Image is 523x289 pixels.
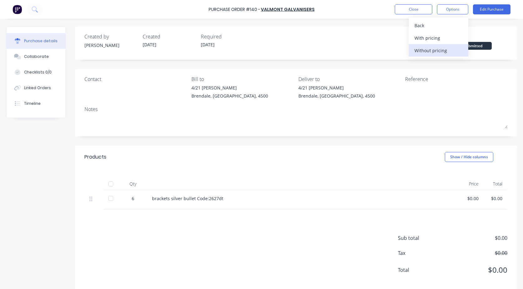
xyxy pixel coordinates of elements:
div: Bill to [191,75,294,83]
div: Checklists 0/0 [24,69,52,75]
div: Qty [119,178,147,190]
div: Brendale, [GEOGRAPHIC_DATA], 4500 [191,93,268,99]
div: Notes [84,105,507,113]
div: brackets silver bullet Code:2627dt [152,195,455,202]
div: Required [201,33,254,40]
div: [PERSON_NAME] [84,42,138,48]
span: $0.00 [445,234,507,242]
button: Timeline [7,96,65,111]
span: Total [398,266,445,274]
div: Products [84,153,106,161]
button: Linked Orders [7,80,65,96]
button: Options [437,4,468,14]
button: Without pricing [409,44,468,57]
button: Edit Purchase [473,4,510,14]
div: 4/21 [PERSON_NAME] [298,84,375,91]
div: Total [484,178,507,190]
button: Purchase details [7,33,65,49]
div: 4/21 [PERSON_NAME] [191,84,268,91]
div: Created by [84,33,138,40]
div: Collaborate [24,54,49,59]
div: 6 [124,195,142,202]
span: Sub total [398,234,445,242]
div: Back [414,21,463,30]
div: $0.00 [489,195,502,202]
button: Collaborate [7,49,65,64]
span: $0.00 [445,249,507,257]
div: Brendale, [GEOGRAPHIC_DATA], 4500 [298,93,375,99]
div: Deliver to [298,75,401,83]
button: With pricing [409,32,468,44]
span: $0.00 [445,264,507,276]
div: Price [460,178,484,190]
a: Valmont Galvanisers [261,6,315,13]
div: Created [143,33,196,40]
button: Show / Hide columns [445,152,493,162]
div: Without pricing [414,46,463,55]
img: Factory [13,5,22,14]
div: $0.00 [465,195,479,202]
div: Status [454,33,507,40]
div: Purchase Order #140 - [209,6,260,13]
div: Reference [405,75,507,83]
button: Back [409,19,468,32]
div: Purchase details [24,38,58,44]
div: With pricing [414,33,463,43]
button: Checklists 0/0 [7,64,65,80]
div: Contact [84,75,187,83]
div: Linked Orders [24,85,51,91]
div: Timeline [24,101,41,106]
div: Submitted [454,42,492,50]
button: Close [395,4,432,14]
span: Tax [398,249,445,257]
